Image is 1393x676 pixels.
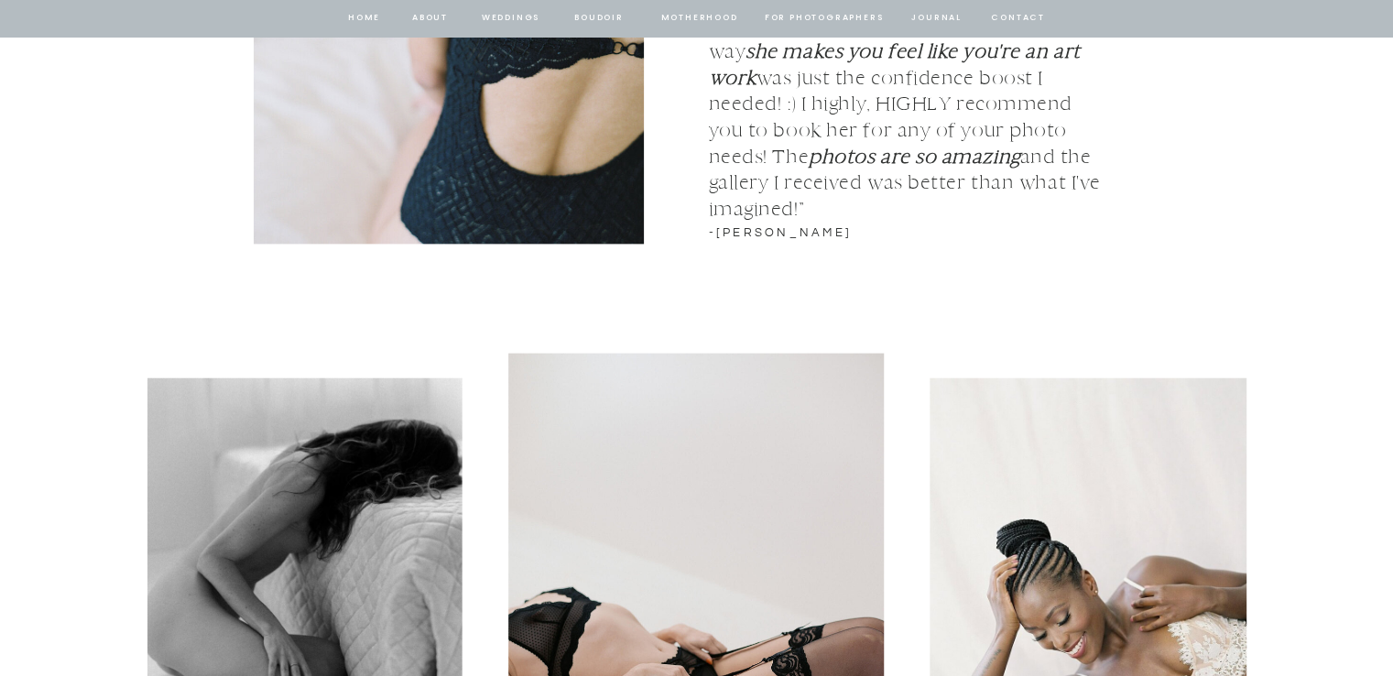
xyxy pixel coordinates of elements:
[411,10,450,27] a: about
[809,145,1020,169] b: photos are so amazing
[347,10,382,27] a: home
[709,224,923,245] h3: -[PERSON_NAME]
[709,39,1081,90] b: she makes you feel like you're an art work
[909,10,965,27] a: journal
[989,10,1048,27] a: contact
[573,10,626,27] a: BOUDOIR
[480,10,542,27] a: Weddings
[765,10,884,27] a: for photographers
[661,10,737,27] a: Motherhood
